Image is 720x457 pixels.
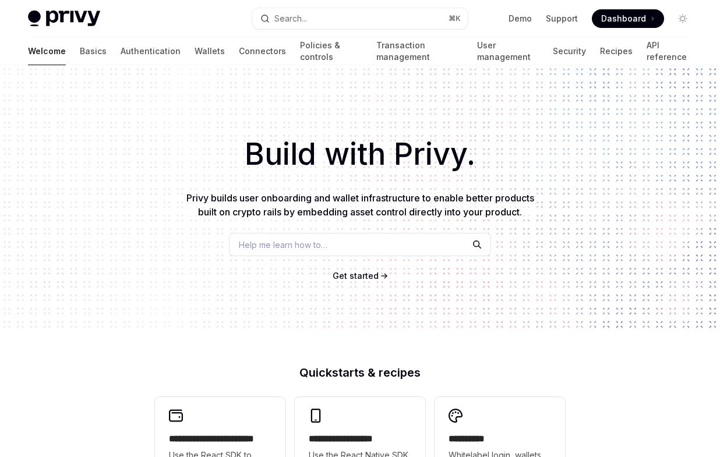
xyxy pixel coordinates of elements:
a: Authentication [121,37,181,65]
a: Policies & controls [300,37,362,65]
a: Recipes [600,37,633,65]
a: Basics [80,37,107,65]
h2: Quickstarts & recipes [155,367,565,378]
a: Welcome [28,37,66,65]
a: Dashboard [592,9,664,28]
span: Privy builds user onboarding and wallet infrastructure to enable better products built on crypto ... [186,192,534,218]
a: Support [546,13,578,24]
a: Wallets [195,37,225,65]
a: Transaction management [376,37,463,65]
div: Search... [274,12,307,26]
h1: Build with Privy. [19,132,701,177]
a: Demo [509,13,532,24]
span: Dashboard [601,13,646,24]
a: Get started [333,270,379,282]
span: Help me learn how to… [239,239,327,251]
span: ⌘ K [449,14,461,23]
button: Toggle dark mode [673,9,692,28]
a: API reference [647,37,692,65]
span: Get started [333,271,379,281]
a: User management [477,37,539,65]
button: Open search [252,8,467,29]
a: Connectors [239,37,286,65]
img: light logo [28,10,100,27]
a: Security [553,37,586,65]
